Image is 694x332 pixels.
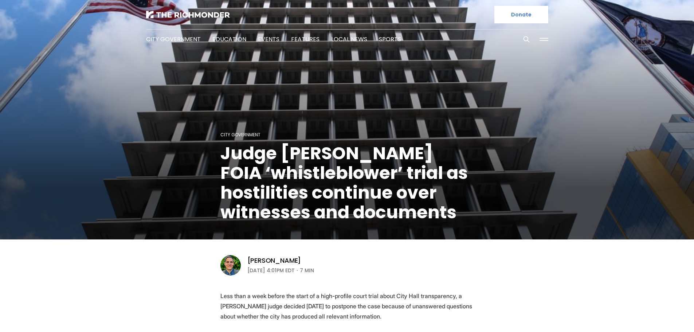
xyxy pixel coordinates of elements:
[379,35,401,43] a: Sports
[291,35,319,43] a: Features
[212,35,246,43] a: Education
[220,255,241,276] img: Graham Moomaw
[247,266,295,275] time: [DATE] 4:01PM EDT
[300,266,314,275] span: 7 min
[494,6,548,23] a: Donate
[258,35,279,43] a: Events
[331,35,367,43] a: Local News
[247,256,301,265] a: [PERSON_NAME]
[220,132,260,138] a: City Government
[146,11,230,18] img: The Richmonder
[146,35,201,43] a: City Government
[521,34,532,45] button: Search this site
[220,144,474,222] h1: Judge [PERSON_NAME] FOIA ‘whistleblower’ trial as hostilities continue over witnesses and documents
[220,291,474,321] p: Less than a week before the start of a high-profile court trial about City Hall transparency, a [...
